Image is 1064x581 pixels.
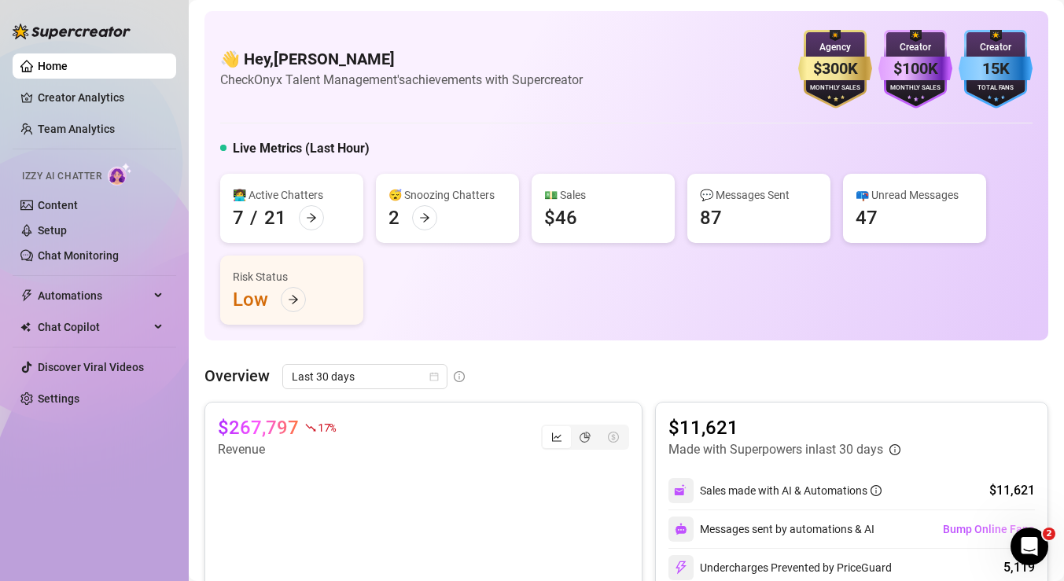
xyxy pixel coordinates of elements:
[878,57,952,81] div: $100K
[108,163,132,186] img: AI Chatter
[233,139,370,158] h5: Live Metrics (Last Hour)
[544,205,577,230] div: $46
[798,40,872,55] div: Agency
[38,60,68,72] a: Home
[580,432,591,443] span: pie-chart
[20,289,33,302] span: thunderbolt
[429,372,439,381] span: calendar
[38,224,67,237] a: Setup
[889,444,900,455] span: info-circle
[305,422,316,433] span: fall
[959,30,1033,108] img: blue-badge-DgoSNQY1.svg
[388,186,506,204] div: 😴 Snoozing Chatters
[959,83,1033,94] div: Total Fans
[700,482,882,499] div: Sales made with AI & Automations
[668,440,883,459] article: Made with Superpowers in last 30 days
[871,485,882,496] span: info-circle
[1043,528,1055,540] span: 2
[318,420,336,435] span: 17 %
[38,392,79,405] a: Settings
[22,169,101,184] span: Izzy AI Chatter
[1003,558,1035,577] div: 5,119
[264,205,286,230] div: 21
[674,561,688,575] img: svg%3e
[204,364,270,388] article: Overview
[668,517,874,542] div: Messages sent by automations & AI
[700,186,818,204] div: 💬 Messages Sent
[878,30,952,108] img: purple-badge-B9DA21FR.svg
[292,365,438,388] span: Last 30 days
[388,205,399,230] div: 2
[233,268,351,285] div: Risk Status
[220,70,583,90] article: Check Onyx Talent Management's achievements with Supercreator
[233,205,244,230] div: 7
[878,40,952,55] div: Creator
[38,314,149,340] span: Chat Copilot
[551,432,562,443] span: line-chart
[419,212,430,223] span: arrow-right
[668,415,900,440] article: $11,621
[674,484,688,498] img: svg%3e
[798,57,872,81] div: $300K
[943,523,1034,535] span: Bump Online Fans
[38,123,115,135] a: Team Analytics
[668,555,892,580] div: Undercharges Prevented by PriceGuard
[541,425,629,450] div: segmented control
[233,186,351,204] div: 👩‍💻 Active Chatters
[544,186,662,204] div: 💵 Sales
[959,57,1033,81] div: 15K
[38,85,164,110] a: Creator Analytics
[989,481,1035,500] div: $11,621
[798,83,872,94] div: Monthly Sales
[942,517,1035,542] button: Bump Online Fans
[288,294,299,305] span: arrow-right
[38,199,78,211] a: Content
[454,371,465,382] span: info-circle
[218,415,299,440] article: $267,797
[798,30,872,108] img: gold-badge-CigiZidd.svg
[38,283,149,308] span: Automations
[20,322,31,333] img: Chat Copilot
[306,212,317,223] span: arrow-right
[218,440,336,459] article: Revenue
[13,24,131,39] img: logo-BBDzfeDw.svg
[856,186,974,204] div: 📪 Unread Messages
[608,432,619,443] span: dollar-circle
[220,48,583,70] h4: 👋 Hey, [PERSON_NAME]
[700,205,722,230] div: 87
[878,83,952,94] div: Monthly Sales
[38,361,144,373] a: Discover Viral Videos
[1011,528,1048,565] iframe: Intercom live chat
[38,249,119,262] a: Chat Monitoring
[675,523,687,535] img: svg%3e
[856,205,878,230] div: 47
[959,40,1033,55] div: Creator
